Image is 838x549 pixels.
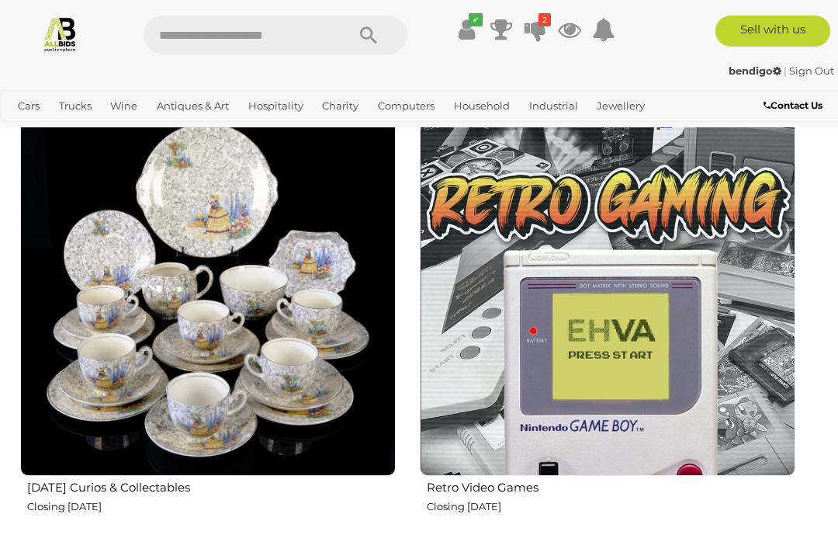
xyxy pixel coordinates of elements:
[61,119,105,144] a: Sports
[729,64,781,77] strong: bendigo
[20,100,396,476] img: Friday Curios & Collectables
[523,93,584,119] a: Industrial
[27,478,396,495] h2: [DATE] Curios & Collectables
[715,16,831,47] a: Sell with us
[427,498,795,516] p: Closing [DATE]
[729,64,784,77] a: bendigo
[372,93,441,119] a: Computers
[12,93,46,119] a: Cars
[524,16,547,43] a: 2
[764,99,822,111] b: Contact Us
[151,93,235,119] a: Antiques & Art
[53,93,98,119] a: Trucks
[242,93,310,119] a: Hospitality
[427,478,795,495] h2: Retro Video Games
[27,498,396,516] p: Closing [DATE]
[330,16,407,54] button: Search
[455,16,479,43] a: ✔
[448,93,516,119] a: Household
[111,119,234,144] a: [GEOGRAPHIC_DATA]
[538,13,551,26] i: 2
[19,99,396,540] a: [DATE] Curios & Collectables Closing [DATE]
[419,99,795,540] a: Retro Video Games Closing [DATE]
[590,93,651,119] a: Jewellery
[42,16,78,52] img: Allbids.com.au
[764,97,826,114] a: Contact Us
[789,64,834,77] a: Sign Out
[104,93,144,119] a: Wine
[316,93,365,119] a: Charity
[469,13,483,26] i: ✔
[784,64,787,77] span: |
[420,100,795,476] img: Retro Video Games
[12,119,54,144] a: Office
